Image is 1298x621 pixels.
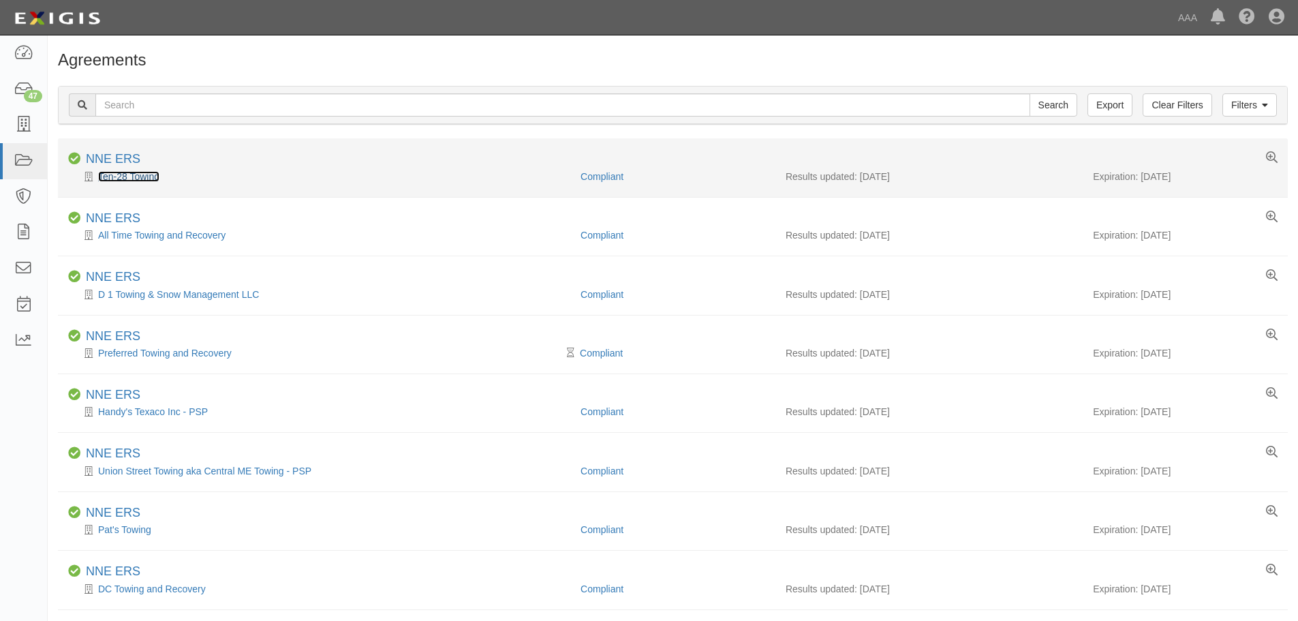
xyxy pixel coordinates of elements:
a: Handy's Texaco Inc - PSP [98,406,208,417]
a: Union Street Towing aka Central ME Towing - PSP [98,466,311,476]
input: Search [1030,93,1077,117]
a: View results summary [1266,211,1278,224]
i: Compliant [68,212,80,224]
img: logo-5460c22ac91f19d4615b14bd174203de0afe785f0fc80cf4dbbc73dc1793850b.png [10,6,104,31]
a: View results summary [1266,270,1278,282]
div: 47 [24,90,42,102]
h1: Agreements [58,51,1288,69]
div: Expiration: [DATE] [1093,405,1278,419]
i: Compliant [68,153,80,165]
div: Expiration: [DATE] [1093,288,1278,301]
div: D 1 Towing & Snow Management LLC [68,288,570,301]
div: NNE ERS [86,329,140,344]
a: NNE ERS [86,270,140,284]
input: Search [95,93,1030,117]
a: Compliant [581,230,623,241]
div: NNE ERS [86,270,140,285]
div: Results updated: [DATE] [786,523,1072,536]
div: Expiration: [DATE] [1093,228,1278,242]
a: View results summary [1266,506,1278,518]
i: Pending Review [567,348,574,358]
div: Results updated: [DATE] [786,405,1072,419]
div: DC Towing and Recovery [68,582,570,596]
a: Compliant [581,466,623,476]
a: DC Towing and Recovery [98,584,206,594]
i: Compliant [68,271,80,283]
div: Ten-28 Towing [68,170,570,183]
div: Results updated: [DATE] [786,288,1072,301]
a: Preferred Towing and Recovery [98,348,232,359]
a: Compliant [581,171,623,182]
div: Results updated: [DATE] [786,464,1072,478]
i: Help Center - Complianz [1239,10,1255,26]
i: Compliant [68,389,80,401]
i: Compliant [68,565,80,577]
a: Filters [1222,93,1277,117]
a: View results summary [1266,388,1278,400]
i: Compliant [68,506,80,519]
a: Export [1087,93,1132,117]
a: NNE ERS [86,152,140,166]
a: Clear Filters [1143,93,1211,117]
div: NNE ERS [86,152,140,167]
a: View results summary [1266,329,1278,342]
div: NNE ERS [86,388,140,403]
a: Compliant [581,584,623,594]
a: NNE ERS [86,388,140,402]
a: Compliant [581,289,623,300]
a: NNE ERS [86,564,140,578]
div: NNE ERS [86,446,140,461]
div: Expiration: [DATE] [1093,523,1278,536]
a: Pat's Towing [98,524,151,535]
div: Pat's Towing [68,523,570,536]
div: Results updated: [DATE] [786,228,1072,242]
a: View results summary [1266,446,1278,459]
div: Expiration: [DATE] [1093,170,1278,183]
a: D 1 Towing & Snow Management LLC [98,289,259,300]
a: View results summary [1266,152,1278,164]
div: Handy's Texaco Inc - PSP [68,405,570,419]
i: Compliant [68,447,80,459]
a: Compliant [581,406,623,417]
a: NNE ERS [86,329,140,343]
div: Expiration: [DATE] [1093,582,1278,596]
a: NNE ERS [86,446,140,460]
div: Expiration: [DATE] [1093,464,1278,478]
div: Results updated: [DATE] [786,346,1072,360]
a: NNE ERS [86,211,140,225]
a: Ten-28 Towing [98,171,159,182]
div: NNE ERS [86,506,140,521]
a: View results summary [1266,564,1278,577]
div: Results updated: [DATE] [786,170,1072,183]
a: Compliant [580,348,623,359]
div: NNE ERS [86,564,140,579]
div: Preferred Towing and Recovery [68,346,570,360]
div: Results updated: [DATE] [786,582,1072,596]
a: NNE ERS [86,506,140,519]
i: Compliant [68,330,80,342]
div: All Time Towing and Recovery [68,228,570,242]
div: Union Street Towing aka Central ME Towing - PSP [68,464,570,478]
div: NNE ERS [86,211,140,226]
a: All Time Towing and Recovery [98,230,226,241]
a: AAA [1171,4,1204,31]
a: Compliant [581,524,623,535]
div: Expiration: [DATE] [1093,346,1278,360]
